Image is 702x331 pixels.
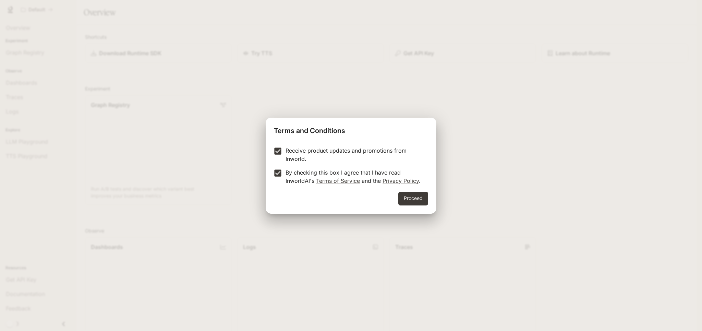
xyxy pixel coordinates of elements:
a: Terms of Service [316,177,360,184]
button: Proceed [398,192,428,205]
a: Privacy Policy [383,177,419,184]
h2: Terms and Conditions [266,118,436,141]
p: By checking this box I agree that I have read InworldAI's and the . [286,168,423,185]
p: Receive product updates and promotions from Inworld. [286,146,423,163]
